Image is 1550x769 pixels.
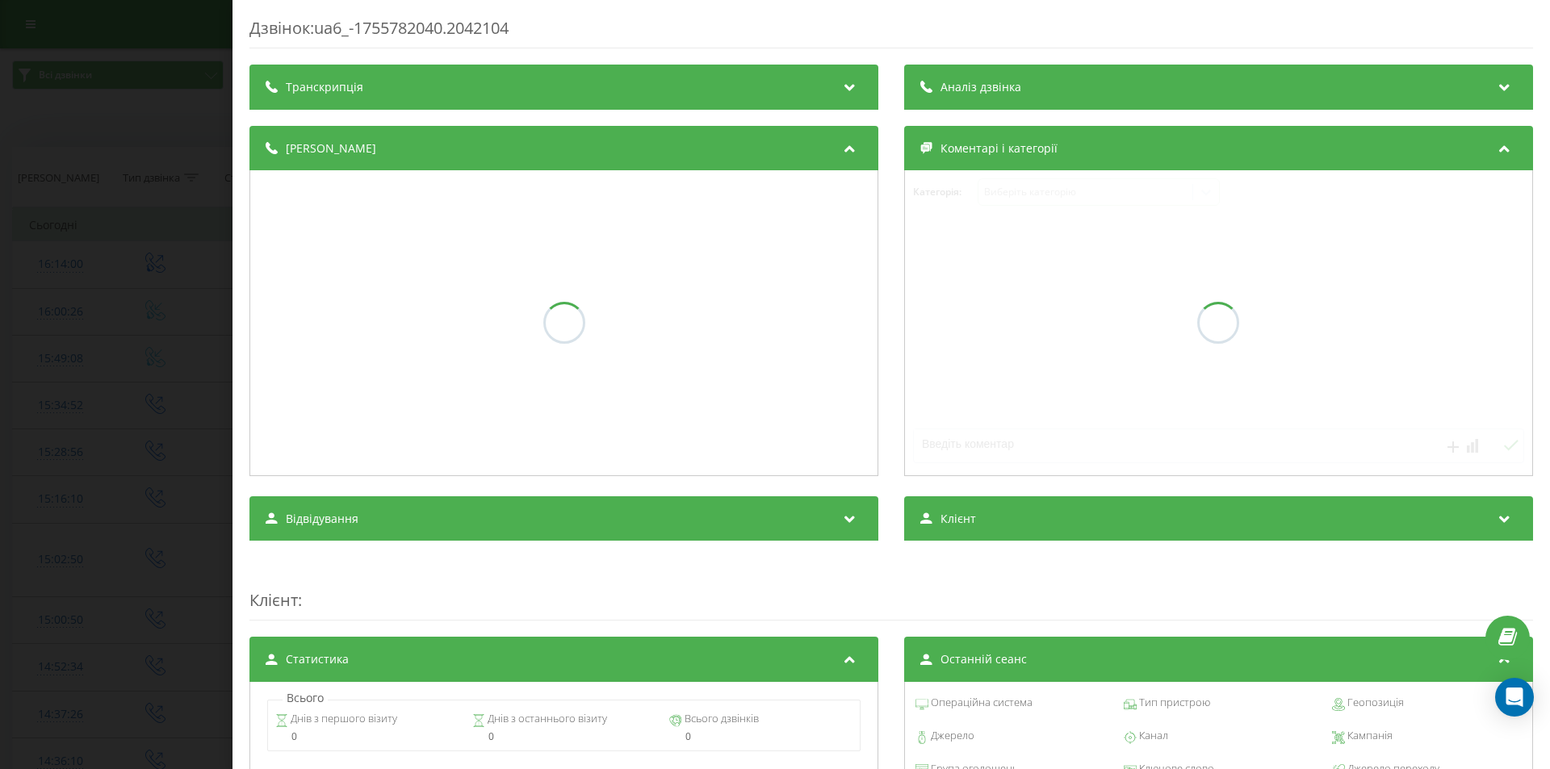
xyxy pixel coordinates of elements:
span: Джерело [928,728,974,744]
span: Відвідування [286,511,358,527]
span: Днів з першого візиту [288,711,397,727]
div: 0 [275,731,459,742]
span: [PERSON_NAME] [286,140,376,157]
span: Геопозиція [1345,695,1404,711]
span: Клієнт [940,511,976,527]
div: Open Intercom Messenger [1495,678,1534,717]
span: Транскрипція [286,79,363,95]
span: Всього дзвінків [682,711,759,727]
div: 0 [472,731,656,742]
div: 0 [669,731,852,742]
span: Статистика [286,651,349,667]
span: Коментарі і категорії [940,140,1058,157]
span: Тип пристрою [1137,695,1210,711]
span: Кампанія [1345,728,1393,744]
span: Останній сеанс [940,651,1027,667]
p: Всього [283,690,328,706]
div: Дзвінок : ua6_-1755782040.2042104 [249,17,1533,48]
span: Операційна система [928,695,1033,711]
span: Днів з останнього візиту [485,711,607,727]
span: Аналіз дзвінка [940,79,1021,95]
span: Клієнт [249,589,298,611]
span: Канал [1137,728,1168,744]
div: : [249,557,1533,621]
